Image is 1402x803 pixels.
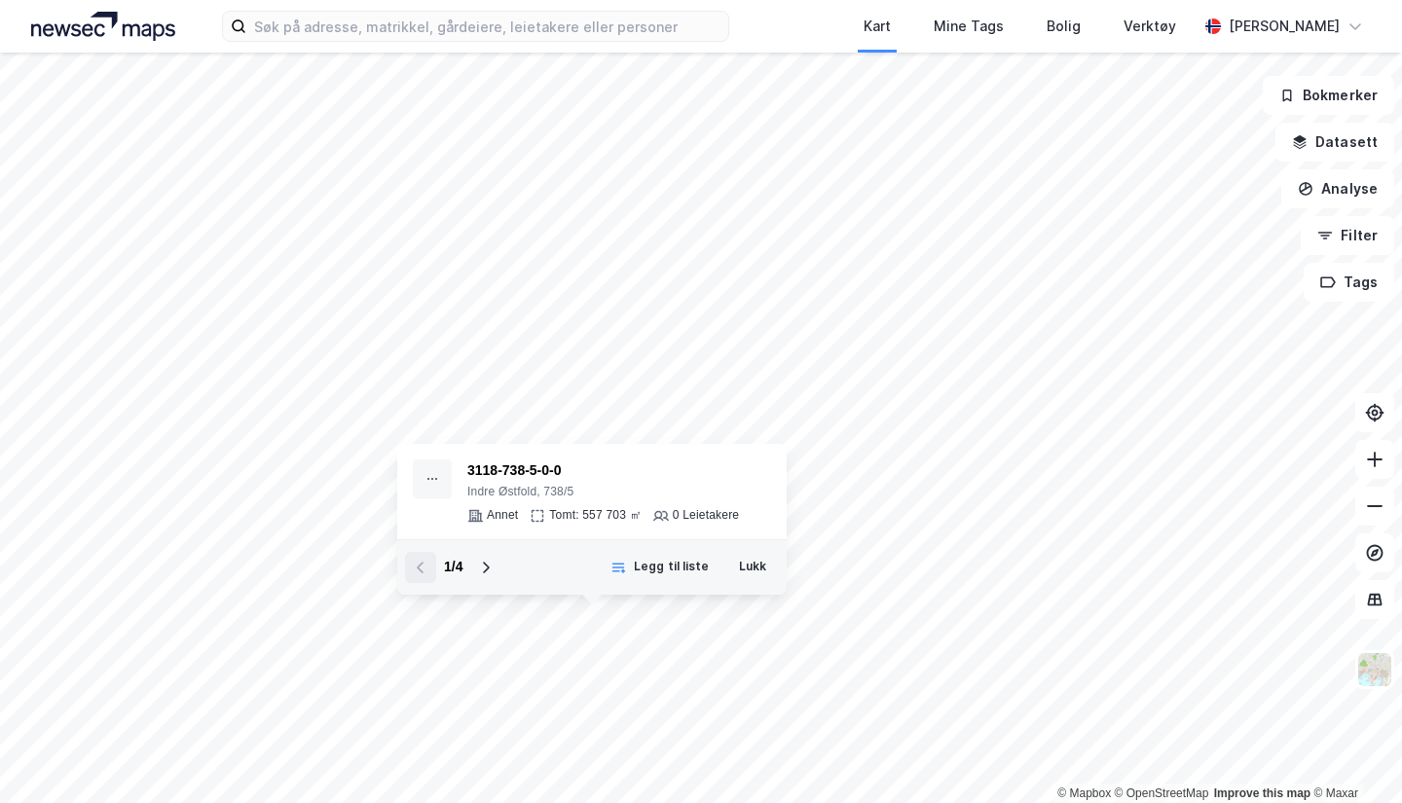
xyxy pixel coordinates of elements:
[1356,651,1393,688] img: Z
[31,12,175,41] img: logo.a4113a55bc3d86da70a041830d287a7e.svg
[1047,15,1081,38] div: Bolig
[467,459,739,483] div: 3118-738-5-0-0
[1115,786,1209,800] a: OpenStreetMap
[1275,123,1394,162] button: Datasett
[864,15,891,38] div: Kart
[1214,786,1310,800] a: Improve this map
[487,508,518,524] div: Annet
[1281,169,1394,208] button: Analyse
[1305,710,1402,803] iframe: Chat Widget
[246,12,728,41] input: Søk på adresse, matrikkel, gårdeiere, leietakere eller personer
[726,552,779,583] button: Lukk
[934,15,1004,38] div: Mine Tags
[1057,786,1111,800] a: Mapbox
[1304,263,1394,302] button: Tags
[598,552,721,583] button: Legg til liste
[1263,76,1394,115] button: Bokmerker
[1305,710,1402,803] div: Kontrollprogram for chat
[467,485,739,500] div: Indre Østfold, 738/5
[549,508,641,524] div: Tomt: 557 703 ㎡
[1229,15,1340,38] div: [PERSON_NAME]
[673,508,739,524] div: 0 Leietakere
[444,556,462,579] div: 1 / 4
[1124,15,1176,38] div: Verktøy
[1301,216,1394,255] button: Filter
